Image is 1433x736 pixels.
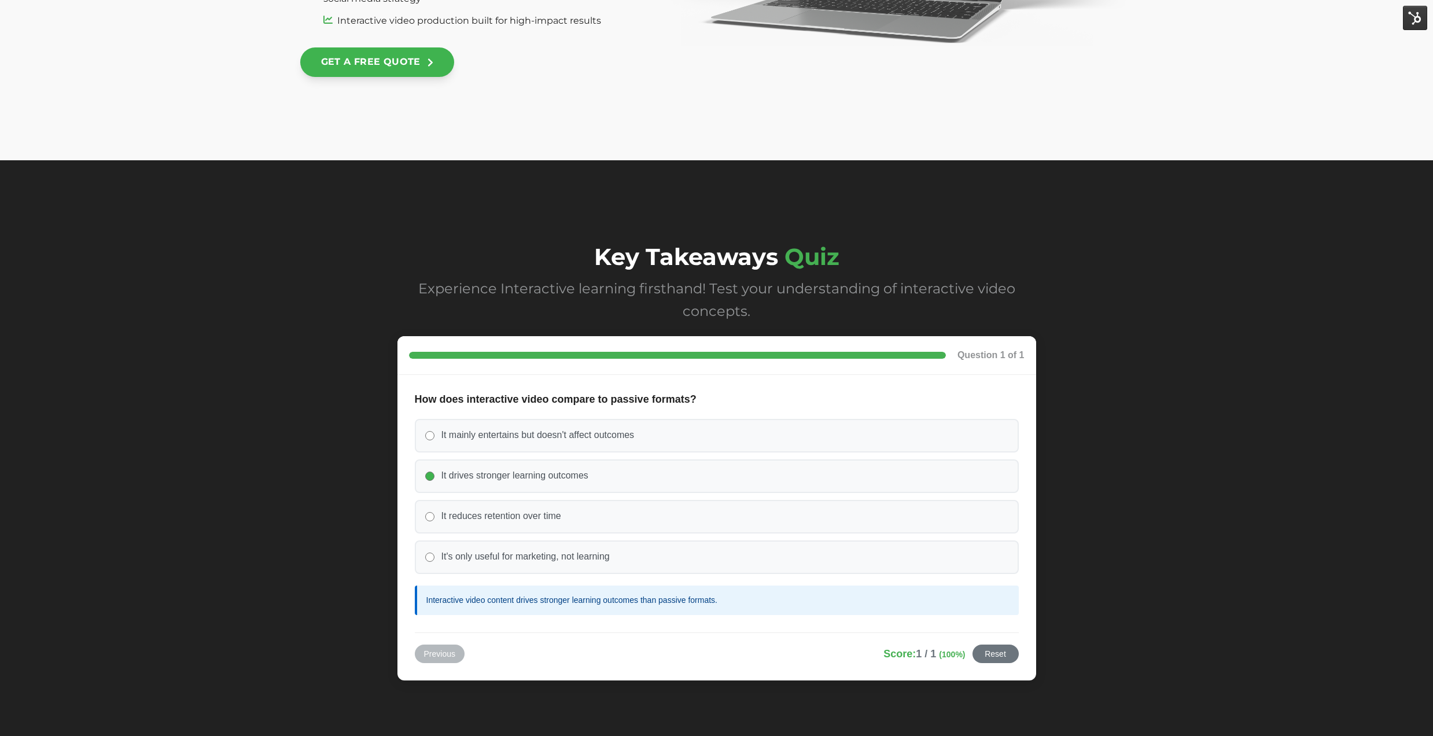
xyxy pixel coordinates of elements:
[441,510,561,522] span: It reduces retention over time
[415,586,1019,616] div: Interactive video content drives stronger learning outcomes than passive formats.
[441,429,635,441] span: It mainly entertains but doesn't affect outcomes
[425,472,434,481] input: It drives stronger learning outcomes
[300,47,454,78] a: GET A FREE QUOTE
[415,645,465,663] button: Previous
[425,431,434,440] input: It mainly entertains but doesn't affect outcomes
[972,645,1019,663] button: Reset
[441,551,610,563] span: It's only useful for marketing, not learning
[441,470,588,482] span: It drives stronger learning outcomes
[425,512,434,521] input: It reduces retention over time
[883,646,965,663] div: Score:
[425,553,434,562] input: It's only useful for marketing, not learning
[784,242,839,271] span: Quiz
[418,280,1015,319] span: Experience Interactive learning firsthand! Test your understanding of interactive video concepts.
[916,648,936,660] span: 1 / 1
[1403,6,1427,30] img: HubSpot Tools Menu Toggle
[939,650,965,659] span: (100%)
[957,348,1025,363] div: Question 1 of 1
[337,15,601,26] span: Interactive video production built for high-impact results
[415,392,697,407] legend: How does interactive video compare to passive formats?
[594,242,778,271] span: Key Takeaways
